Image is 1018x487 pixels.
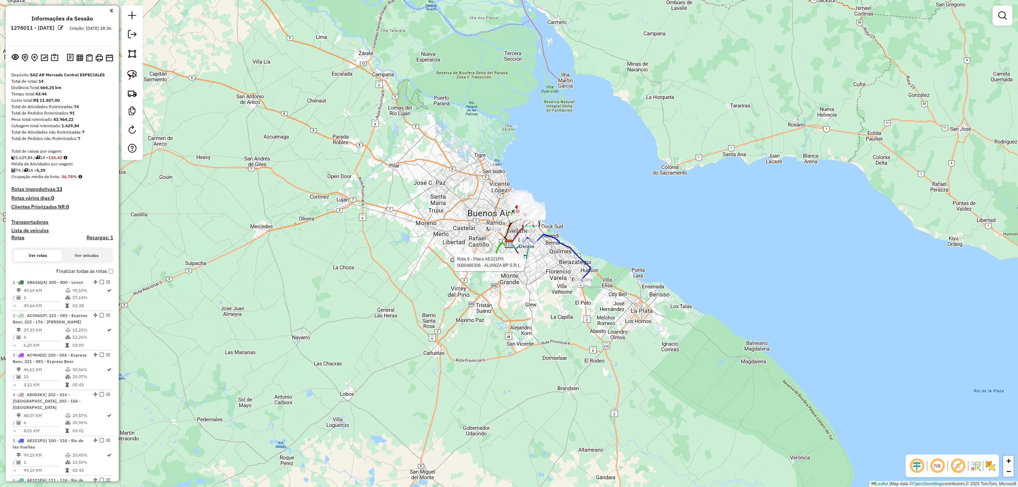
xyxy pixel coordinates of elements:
[72,427,106,434] td: 03:01
[109,269,113,274] input: Finalizar todas as rotas
[17,328,21,332] i: Distância Total
[72,342,106,349] td: 03:09
[36,168,45,173] strong: 5,29
[100,353,104,357] em: Finalizar rota
[13,334,16,341] td: /
[11,161,113,167] div: Média de Atividades por viagem:
[13,250,62,262] button: Ver rotas
[65,288,71,293] i: % de utilização do peso
[40,85,62,90] strong: 664,25 km
[13,392,81,410] span: | 202 - 314 - [GEOGRAPHIC_DATA], 203 - 156 - [GEOGRAPHIC_DATA]
[127,70,137,80] img: Selecionar atividades - laço
[93,478,98,482] em: Alterar sequência das rotas
[11,110,113,116] div: Total de Pedidos Roteirizados:
[1003,466,1014,477] a: Zoom out
[908,457,925,474] span: Ocultar deslocamento
[27,477,46,483] span: AE321PH
[72,287,106,294] td: 90,10%
[1003,456,1014,466] a: Zoom in
[65,52,75,63] button: Logs desbloquear sessão
[13,467,16,474] td: =
[78,136,80,141] strong: 7
[17,335,21,339] i: Total de Atividades
[11,156,16,160] i: Cubagem total roteirizado
[72,366,106,373] td: 30,56%
[23,452,65,459] td: 99,10 KM
[106,313,110,317] em: Opções
[72,327,106,334] td: 15,23%
[23,327,65,334] td: 37,23 KM
[518,204,536,211] div: Atividade não roteirizada - GASTRONOMIA MOLISANA SA
[65,421,71,425] i: % de utilização da cubagem
[13,352,87,364] span: 3 -
[75,53,84,62] button: Visualizar relatório de Roteirização
[889,481,890,486] span: |
[87,235,113,241] h4: Recargas: 1
[65,429,69,433] i: Tempo total em rota
[13,419,16,426] td: /
[35,91,47,96] strong: 43:44
[72,412,106,419] td: 29,57%
[127,49,137,59] img: Selecionar atividades - polígono
[11,154,113,161] div: 1.629,84 / 14 =
[508,213,526,220] div: Atividade não roteirizada - HAVANNA S A
[17,460,21,464] i: Total de Atividades
[27,280,46,285] span: AB636QA
[504,239,514,248] img: SAZ AR Mercado Central ESPECIALES
[93,313,98,317] em: Alterar sequência das rotas
[23,459,65,466] td: 1
[72,467,106,474] td: 02:42
[11,129,113,135] div: Total de Atividades não Roteirizadas:
[106,392,110,397] em: Opções
[72,452,106,459] td: 20,45%
[13,294,16,301] td: /
[62,123,79,128] strong: 1.629,84
[13,381,16,388] td: =
[106,353,110,357] em: Opções
[20,52,30,63] button: Centralizar mapa no depósito ou ponto de apoio
[1006,456,1011,465] span: +
[94,53,104,63] button: Imprimir Rotas
[93,438,98,442] em: Alterar sequência das rotas
[23,294,65,301] td: 1
[65,335,71,339] i: % de utilização da cubagem
[23,342,65,349] td: 6,20 KM
[107,288,111,293] i: Rota otimizada
[65,460,71,464] i: % de utilização da cubagem
[66,204,69,210] strong: 0
[11,78,113,84] div: Total de rotas:
[949,457,966,474] span: Exibir rótulo
[56,268,113,275] label: Finalizar todas as rotas
[65,368,71,372] i: % de utilização do peso
[39,78,43,84] strong: 14
[100,438,104,442] em: Finalizar rota
[58,25,63,30] em: Alterar nome da sessão
[65,304,69,308] i: Tempo total em rota
[1006,467,1011,476] span: −
[11,91,113,97] div: Tempo total:
[11,235,24,241] a: Rotas
[93,353,98,357] em: Alterar sequência das rotas
[72,334,106,341] td: 12,26%
[125,104,139,120] a: Criar modelo
[125,27,139,43] a: Exportar sessão
[11,204,113,210] h4: Clientes Priorizados NR:
[23,412,65,419] td: 48,07 KM
[57,186,62,192] strong: 13
[17,368,21,372] i: Distância Total
[72,459,106,466] td: 12,50%
[49,52,60,63] button: Painel de Sugestão
[13,373,16,380] td: /
[127,88,137,98] img: Criar rota
[503,216,520,223] div: Atividade não roteirizada - HAVANNA S A
[13,459,16,466] td: /
[65,453,71,457] i: % de utilização do peso
[11,123,113,129] div: Cubagem total roteirizado:
[124,86,140,101] a: Criar rota
[78,175,82,179] em: Média calculada utilizando a maior ocupação (%Peso ou %Cubagem) de cada rota da sessão. Rotas cro...
[107,368,111,372] i: Rota otimizada
[11,168,16,172] i: Total de Atividades
[11,97,113,104] div: Custo total:
[17,288,21,293] i: Distância Total
[100,478,104,482] em: Finalizar rota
